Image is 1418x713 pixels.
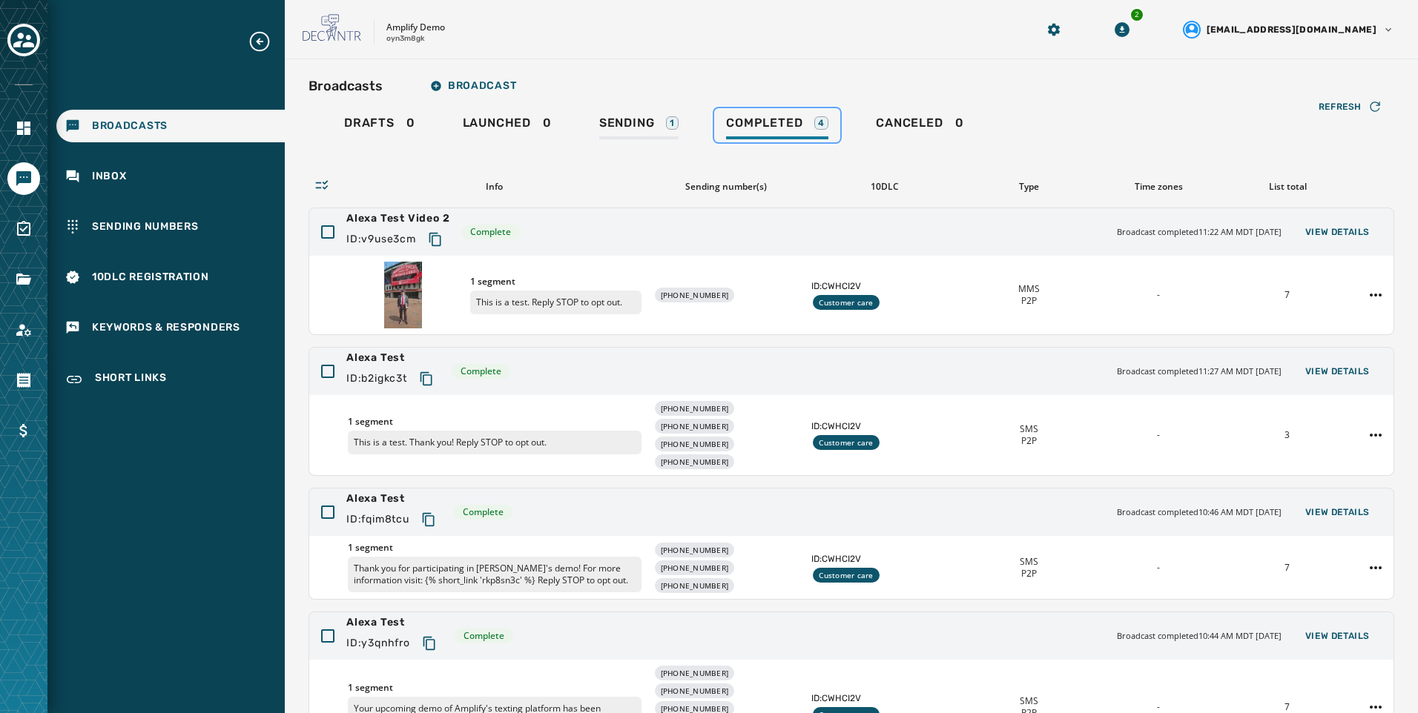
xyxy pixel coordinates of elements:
[463,506,504,518] span: Complete
[1307,95,1394,119] button: Refresh
[386,21,445,33] p: Amplify Demo
[726,116,802,130] span: Completed
[7,414,40,447] a: Navigate to Billing
[876,116,943,130] span: Canceled
[813,435,879,450] div: Customer care
[1021,435,1037,447] span: P2P
[714,108,840,142] a: Completed4
[1293,222,1382,242] button: View Details
[1229,181,1347,193] div: List total
[655,419,735,434] div: [PHONE_NUMBER]
[655,578,735,593] div: [PHONE_NUMBER]
[348,431,642,454] p: This is a test. Thank you! Reply STOP to opt out.
[1305,365,1370,377] span: View Details
[344,116,395,130] span: Drafts
[386,33,425,44] p: oyn3m8gk
[346,351,440,365] span: Alexa Test
[1207,24,1376,36] span: [EMAIL_ADDRESS][DOMAIN_NAME]
[1293,361,1382,382] button: View Details
[1099,562,1216,574] div: -
[470,291,642,314] p: This is a test. Reply STOP to opt out.
[587,108,690,142] a: Sending1
[1177,15,1400,44] button: User settings
[7,112,40,145] a: Navigate to Home
[1229,289,1346,301] div: 7
[384,262,422,328] img: Thumbnail
[346,512,409,527] span: ID: fqim8tcu
[1021,295,1037,307] span: P2P
[463,116,531,130] span: Launched
[1305,226,1370,238] span: View Details
[1293,626,1382,646] button: View Details
[813,295,879,310] div: Customer care
[346,491,442,506] span: Alexa Test
[811,420,958,432] span: ID: CWHCI2V
[666,116,679,130] div: 1
[864,108,975,142] a: Canceled0
[1020,695,1038,707] span: SMS
[1020,423,1038,435] span: SMS
[344,116,415,139] div: 0
[599,116,655,130] span: Sending
[463,116,552,139] div: 0
[346,615,443,630] span: Alexa Test
[470,226,511,238] span: Complete
[655,666,735,680] div: [PHONE_NUMBER]
[92,270,209,285] span: 10DLC Registration
[92,119,168,133] span: Broadcasts
[1020,556,1038,568] span: SMS
[451,108,564,142] a: Launched0
[7,162,40,195] a: Navigate to Messaging
[92,169,127,184] span: Inbox
[1229,701,1346,713] div: 7
[92,219,199,234] span: Sending Numbers
[461,365,501,377] span: Complete
[1018,283,1040,295] span: MMS
[309,76,383,96] h2: Broadcasts
[348,416,642,428] span: 1 segment
[655,560,735,575] div: [PHONE_NUMBER]
[7,213,40,245] a: Navigate to Surveys
[7,263,40,296] a: Navigate to Files
[653,181,799,193] div: Sending number(s)
[655,543,735,557] div: [PHONE_NUMBER]
[1109,16,1135,43] button: Download Menu
[56,362,285,397] a: Navigate to Short Links
[56,110,285,142] a: Navigate to Broadcasts
[470,276,642,288] span: 1 segment
[348,557,642,592] p: Thank you for participating in [PERSON_NAME]'s demo! For more information visit: {% short_link 'r...
[415,506,442,533] button: Copy text to clipboard
[1041,16,1067,43] button: Manage global settings
[1100,181,1218,193] div: Time zones
[346,371,407,386] span: ID: b2igkc3t
[347,181,641,193] div: Info
[1364,283,1388,307] button: Alexa Test Video 2 action menu
[56,160,285,193] a: Navigate to Inbox
[418,71,528,101] button: Broadcast
[1319,101,1362,113] span: Refresh
[7,24,40,56] button: Toggle account select drawer
[56,311,285,344] a: Navigate to Keywords & Responders
[1117,630,1282,643] span: Broadcast completed 10:44 AM MDT [DATE]
[811,553,958,565] span: ID: CWHCI2V
[7,314,40,346] a: Navigate to Account
[655,683,735,698] div: [PHONE_NUMBER]
[1305,630,1370,642] span: View Details
[1099,701,1216,713] div: -
[813,568,879,583] div: Customer care
[346,232,416,247] span: ID: v9use3cm
[655,401,735,416] div: [PHONE_NUMBER]
[1117,226,1282,239] span: Broadcast completed 11:22 AM MDT [DATE]
[1305,506,1370,518] span: View Details
[95,371,167,388] span: Short Links
[1364,423,1388,447] button: Alexa Test action menu
[814,116,828,130] div: 4
[413,365,440,392] button: Copy text to clipboard
[1229,429,1346,441] div: 3
[92,320,240,335] span: Keywords & Responders
[1117,365,1282,378] span: Broadcast completed 11:27 AM MDT [DATE]
[56,210,285,243] a: Navigate to Sending Numbers
[1130,7,1144,22] div: 2
[1117,506,1282,519] span: Broadcast completed 10:46 AM MDT [DATE]
[811,692,958,704] span: ID: CWHCI2V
